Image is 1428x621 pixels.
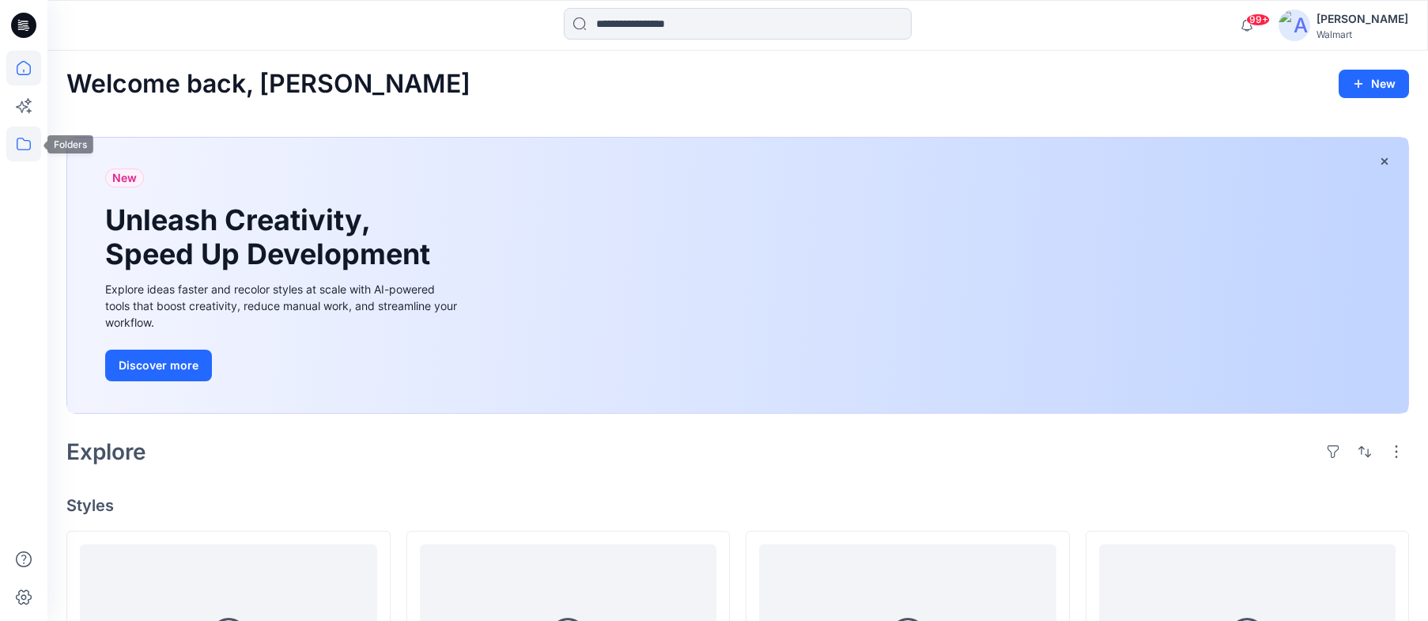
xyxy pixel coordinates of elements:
[105,203,437,271] h1: Unleash Creativity, Speed Up Development
[66,496,1409,515] h4: Styles
[1246,13,1270,26] span: 99+
[66,439,146,464] h2: Explore
[1339,70,1409,98] button: New
[1317,28,1408,40] div: Walmart
[1317,9,1408,28] div: [PERSON_NAME]
[112,169,137,187] span: New
[66,70,470,99] h2: Welcome back, [PERSON_NAME]
[105,350,461,381] a: Discover more
[105,350,212,381] button: Discover more
[1279,9,1310,41] img: avatar
[105,281,461,331] div: Explore ideas faster and recolor styles at scale with AI-powered tools that boost creativity, red...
